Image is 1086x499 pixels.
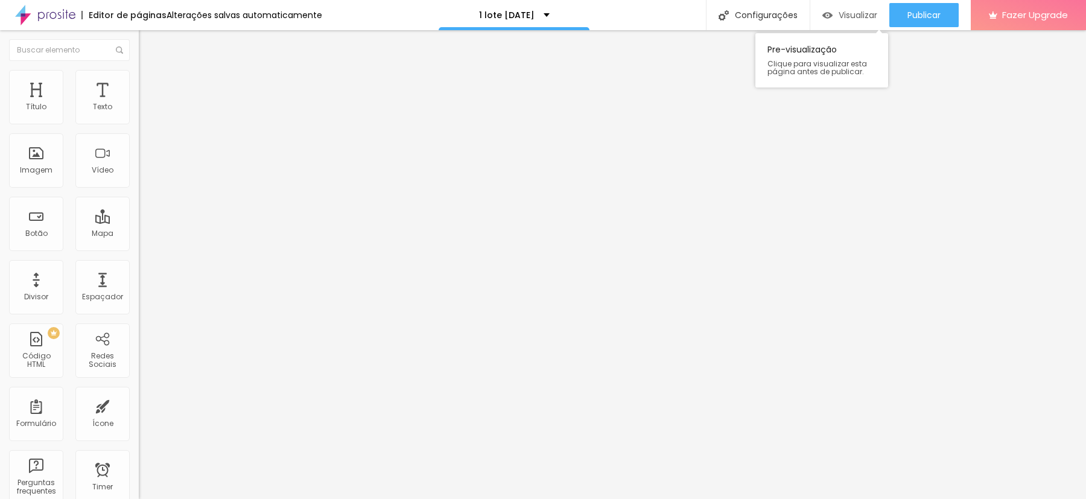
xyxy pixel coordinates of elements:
div: Pre-visualização [755,33,888,87]
button: Visualizar [810,3,889,27]
span: Publicar [907,10,941,20]
div: Texto [93,103,112,111]
img: Icone [719,10,729,21]
iframe: Editor [139,30,1086,499]
span: Clique para visualizar esta página antes de publicar. [767,60,876,75]
span: Fazer Upgrade [1002,10,1068,20]
div: Redes Sociais [78,352,126,369]
div: Timer [92,483,113,491]
p: 1 lote [DATE] [479,11,535,19]
div: Vídeo [92,166,113,174]
input: Buscar elemento [9,39,130,61]
span: Visualizar [839,10,877,20]
img: Icone [116,46,123,54]
button: Publicar [889,3,959,27]
div: Divisor [24,293,48,301]
div: Botão [25,229,48,238]
div: Formulário [16,419,56,428]
div: Título [26,103,46,111]
div: Alterações salvas automaticamente [167,11,322,19]
div: Imagem [20,166,52,174]
div: Perguntas frequentes [12,478,60,496]
img: view-1.svg [822,10,833,21]
div: Código HTML [12,352,60,369]
div: Editor de páginas [81,11,167,19]
div: Ícone [92,419,113,428]
div: Espaçador [82,293,123,301]
div: Mapa [92,229,113,238]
